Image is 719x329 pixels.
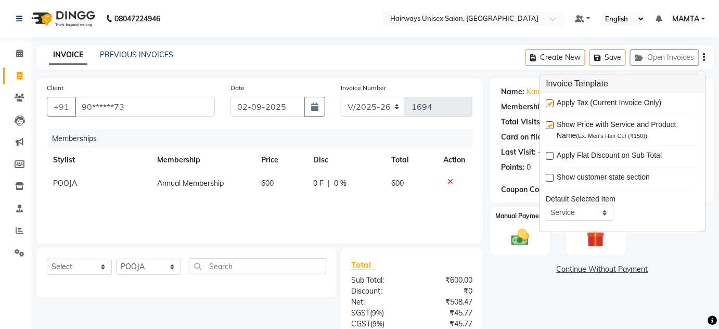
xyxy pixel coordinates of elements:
div: - [538,147,541,158]
input: Search by Name/Mobile/Email/Code [75,97,215,117]
div: Coupon Code [501,184,569,195]
span: Total [351,259,375,270]
div: Last Visit: [501,147,536,158]
span: CGST [351,319,370,328]
span: 0 % [334,178,346,189]
h3: Invoice Template [540,74,705,93]
div: No Active Membership [501,102,703,112]
span: SGST [351,308,370,318]
a: PREVIOUS INVOICES [100,50,173,59]
button: Create New [525,49,585,66]
div: ₹45.77 [412,308,480,319]
b: 08047224946 [114,4,160,33]
a: INVOICE [49,46,87,65]
span: Show Price with Service and Product Name [557,119,691,141]
span: MAMTA [672,14,699,24]
th: Disc [307,148,385,172]
img: _cash.svg [506,227,535,248]
img: logo [27,4,98,33]
div: Total Visits: [501,117,542,128]
button: Open Invoices [630,49,699,66]
span: 600 [391,179,404,188]
span: 600 [261,179,274,188]
img: _gift.svg [581,227,610,249]
span: 9% [372,309,382,317]
input: Search [189,258,326,274]
th: Action [437,148,472,172]
span: Apply Flat Discount on Sub Total [557,150,662,163]
span: (Ex. Men's Hair Cut (₹150)) [576,133,648,139]
div: Discount: [343,286,412,297]
button: +91 [47,97,76,117]
div: Memberships [48,129,480,148]
th: Stylist [47,148,151,172]
span: | [328,178,330,189]
div: Sub Total: [343,275,412,286]
th: Total [385,148,437,172]
div: Membership: [501,102,546,112]
label: Client [47,83,63,93]
th: Price [255,148,307,172]
label: Date [230,83,245,93]
span: 9% [373,320,382,328]
div: ₹600.00 [412,275,480,286]
span: POOJA [53,179,77,188]
span: Show customer state section [557,172,650,185]
label: Manual Payment [495,211,545,221]
div: ₹0 [412,286,480,297]
div: ( ) [343,308,412,319]
a: Kanchi [527,86,549,97]
div: ₹508.47 [412,297,480,308]
div: Net: [343,297,412,308]
div: 0 [527,162,531,173]
label: Invoice Number [341,83,386,93]
div: Default Selected Item [546,194,699,205]
div: Card on file: [501,132,544,143]
th: Membership [151,148,255,172]
span: Apply Tax (Current Invoice Only) [557,97,662,110]
button: Save [589,49,626,66]
div: Points: [501,162,524,173]
div: Name: [501,86,524,97]
span: Annual Membership [157,179,224,188]
a: Continue Without Payment [493,264,712,275]
span: 0 F [313,178,324,189]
